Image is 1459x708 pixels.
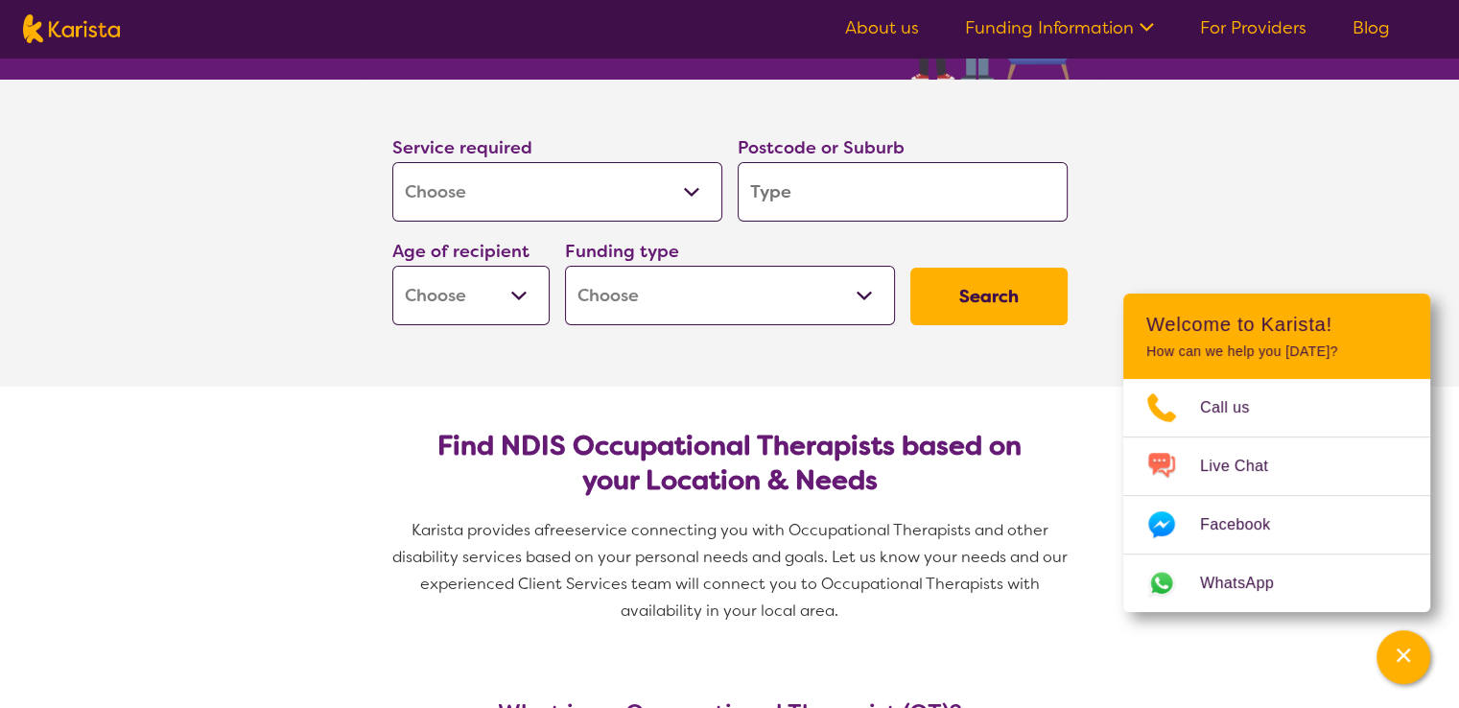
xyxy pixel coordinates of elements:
[1146,343,1407,360] p: How can we help you [DATE]?
[910,268,1068,325] button: Search
[23,14,120,43] img: Karista logo
[1200,510,1293,539] span: Facebook
[738,136,905,159] label: Postcode or Suburb
[392,136,532,159] label: Service required
[1146,313,1407,336] h2: Welcome to Karista!
[738,162,1068,222] input: Type
[408,429,1052,498] h2: Find NDIS Occupational Therapists based on your Location & Needs
[1200,16,1306,39] a: For Providers
[1200,452,1291,481] span: Live Chat
[392,240,529,263] label: Age of recipient
[1123,379,1430,612] ul: Choose channel
[1123,555,1430,612] a: Web link opens in a new tab.
[544,520,575,540] span: free
[1353,16,1390,39] a: Blog
[1123,294,1430,612] div: Channel Menu
[1377,630,1430,684] button: Channel Menu
[845,16,919,39] a: About us
[1200,393,1273,422] span: Call us
[965,16,1154,39] a: Funding Information
[1200,569,1297,598] span: WhatsApp
[412,520,544,540] span: Karista provides a
[392,520,1071,621] span: service connecting you with Occupational Therapists and other disability services based on your p...
[565,240,679,263] label: Funding type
